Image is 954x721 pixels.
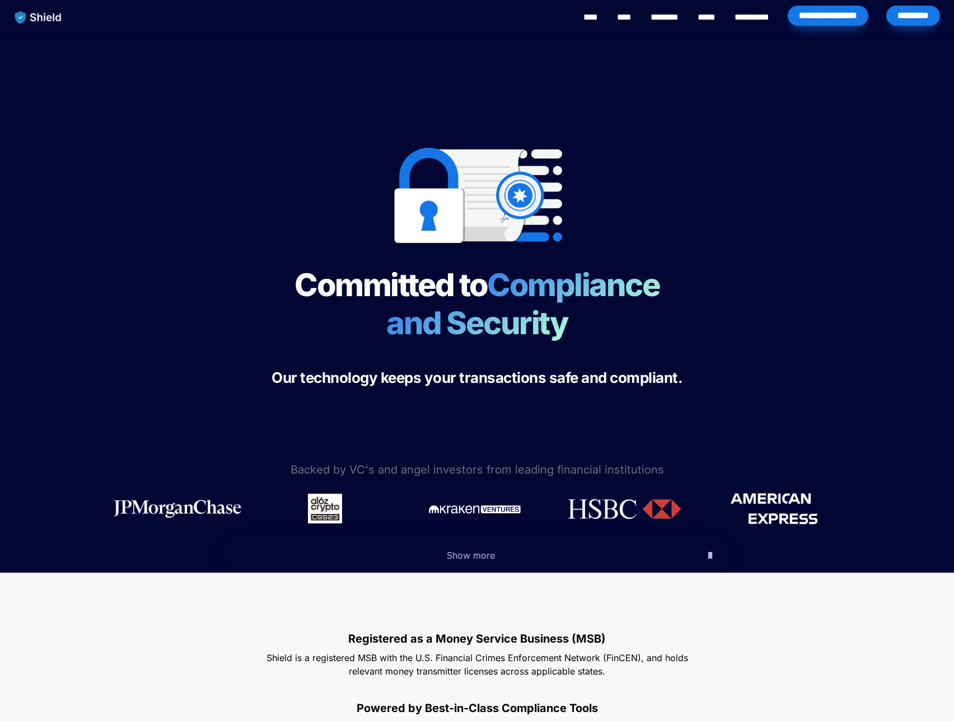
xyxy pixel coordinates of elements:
[225,538,729,573] button: Show more
[294,266,487,304] span: Committed to
[10,6,67,29] img: website logo
[272,369,682,386] span: Our technology keeps your transactions safe and compliant.
[386,266,671,342] span: Compliance and Security
[291,463,664,476] span: Backed by VC's and angel investors from leading financial institutions
[348,632,606,645] strong: Registered as a Money Service Business (MSB)
[447,550,495,561] span: Show more
[266,652,691,677] span: Shield is a registered MSB with the U.S. Financial Crimes Enforcement Network (FinCEN), and holds...
[357,701,598,715] strong: Powered by Best-in-Class Compliance Tools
